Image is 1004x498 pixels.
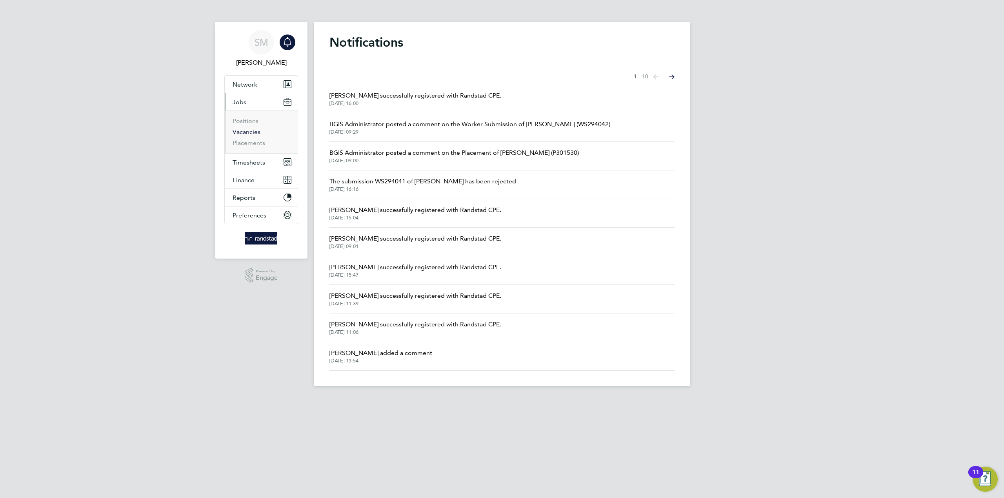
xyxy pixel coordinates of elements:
nav: Select page of notifications list [634,69,675,85]
span: [DATE] 15:04 [329,215,501,221]
a: The submission WS294041 of [PERSON_NAME] has been rejected[DATE] 16:16 [329,177,516,192]
span: [DATE] 11:06 [329,329,501,335]
span: Finance [233,176,255,184]
span: Jobs [233,98,246,106]
span: Preferences [233,212,266,219]
span: [DATE] 16:16 [329,186,516,192]
span: [DATE] 09:29 [329,129,610,135]
span: [DATE] 11:39 [329,301,501,307]
a: BGIS Administrator posted a comment on the Placement of [PERSON_NAME] (P301530)[DATE] 09:00 [329,148,579,164]
span: The submission WS294041 of [PERSON_NAME] has been rejected [329,177,516,186]
button: Network [225,76,298,93]
span: [DATE] 09:01 [329,243,501,250]
a: [PERSON_NAME] successfully registered with Randstad CPE.[DATE] 15:04 [329,205,501,221]
a: Placements [233,139,265,147]
a: Vacancies [233,128,260,136]
a: BGIS Administrator posted a comment on the Worker Submission of [PERSON_NAME] (WS294042)[DATE] 09:29 [329,120,610,135]
span: Stefan Mekki [224,58,298,67]
span: [PERSON_NAME] successfully registered with Randstad CPE. [329,263,501,272]
a: [PERSON_NAME] successfully registered with Randstad CPE.[DATE] 16:00 [329,91,501,107]
button: Preferences [225,206,298,224]
a: SM[PERSON_NAME] [224,30,298,67]
span: BGIS Administrator posted a comment on the Worker Submission of [PERSON_NAME] (WS294042) [329,120,610,129]
button: Timesheets [225,154,298,171]
a: Positions [233,117,258,125]
a: [PERSON_NAME] added a comment[DATE] 13:54 [329,348,432,364]
button: Finance [225,171,298,188]
span: [DATE] 09:00 [329,158,579,164]
button: Jobs [225,93,298,110]
h1: Notifications [329,34,675,50]
nav: Main navigation [215,22,307,259]
span: Network [233,81,257,88]
span: Reports [233,194,255,201]
a: [PERSON_NAME] successfully registered with Randstad CPE.[DATE] 09:01 [329,234,501,250]
span: [DATE] 15:47 [329,272,501,278]
span: [PERSON_NAME] successfully registered with Randstad CPE. [329,234,501,243]
div: 11 [972,472,979,482]
div: Jobs [225,110,298,153]
span: [DATE] 13:54 [329,358,432,364]
span: SM [255,37,268,47]
button: Open Resource Center, 11 new notifications [973,467,998,492]
span: [PERSON_NAME] successfully registered with Randstad CPE. [329,91,501,100]
span: [DATE] 16:00 [329,100,501,107]
a: [PERSON_NAME] successfully registered with Randstad CPE.[DATE] 15:47 [329,263,501,278]
span: [PERSON_NAME] successfully registered with Randstad CPE. [329,320,501,329]
span: [PERSON_NAME] successfully registered with Randstad CPE. [329,291,501,301]
a: Go to home page [224,232,298,244]
span: Powered by [256,268,278,275]
span: [PERSON_NAME] added a comment [329,348,432,358]
img: randstad-logo-retina.png [245,232,278,244]
a: [PERSON_NAME] successfully registered with Randstad CPE.[DATE] 11:06 [329,320,501,335]
button: Reports [225,189,298,206]
a: [PERSON_NAME] successfully registered with Randstad CPE.[DATE] 11:39 [329,291,501,307]
a: Powered byEngage [245,268,278,283]
span: Engage [256,275,278,281]
span: BGIS Administrator posted a comment on the Placement of [PERSON_NAME] (P301530) [329,148,579,158]
span: [PERSON_NAME] successfully registered with Randstad CPE. [329,205,501,215]
span: Timesheets [233,159,265,166]
span: 1 - 10 [634,73,648,81]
